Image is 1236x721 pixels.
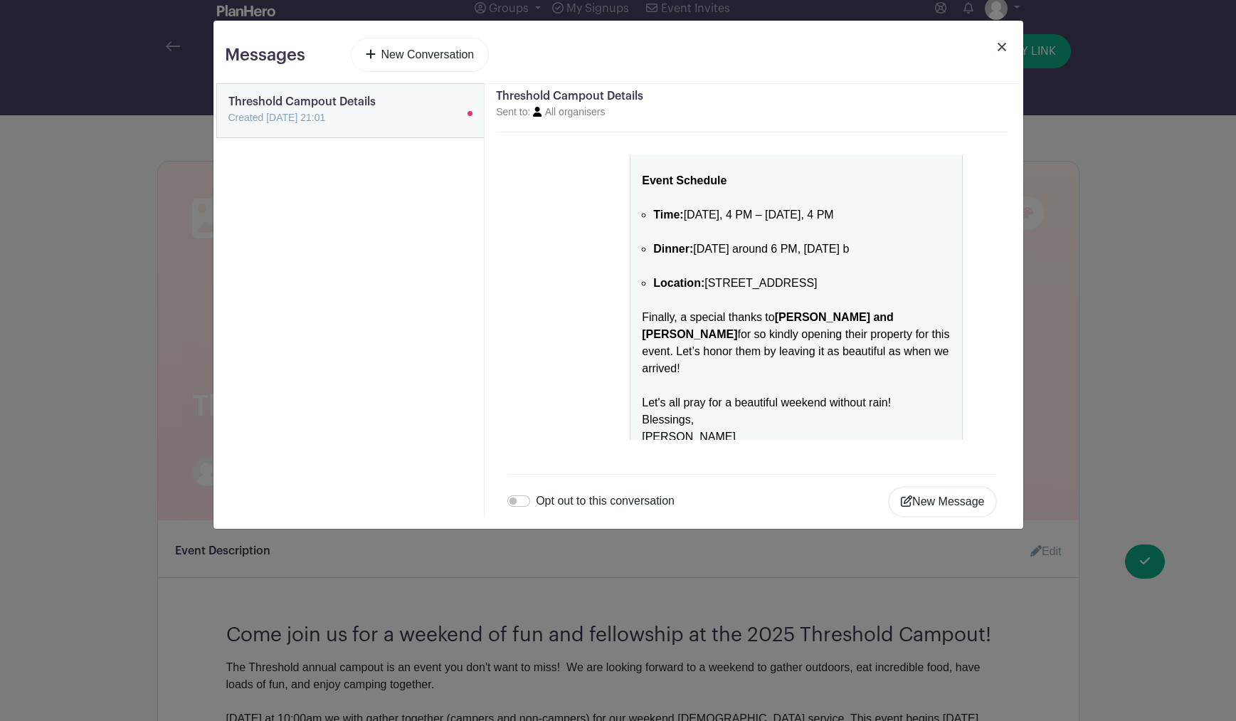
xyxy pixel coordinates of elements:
h3: Messages [225,45,305,65]
strong: Dinner: [653,243,693,255]
a: New Conversation [351,38,490,72]
li: [STREET_ADDRESS] [653,275,951,309]
h5: Threshold Campout Details [496,90,1008,103]
button: New Message [888,486,997,517]
div: Let's all pray for a beautiful weekend without rain! Blessings, [PERSON_NAME] [642,394,951,463]
img: close_button-5f87c8562297e5c2d7936805f587ecaba9071eb48480494691a3f1689db116b3.svg [998,43,1006,51]
li: [DATE] around 6 PM, [DATE] b [653,241,951,258]
div: Finally, a special thanks to for so kindly opening their property for this event. Let’s honor the... [642,309,951,394]
strong: Time: [653,209,683,221]
small: Sent to: All organisers [496,106,605,117]
strong: Event Schedule [642,174,727,186]
label: Opt out to this conversation [536,493,675,510]
li: [DATE], 4 PM – [DATE], 4 PM [653,206,951,241]
strong: Location: [653,277,704,289]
